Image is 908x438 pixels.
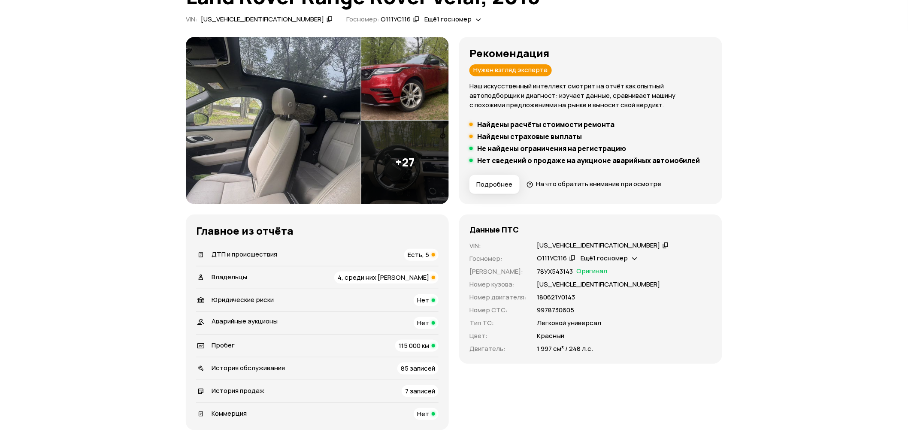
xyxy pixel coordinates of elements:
div: [US_VEHICLE_IDENTIFICATION_NUMBER] [537,241,660,250]
p: Госномер : [469,254,527,263]
p: 1 997 см³ / 248 л.с. [537,344,593,353]
span: Юридические риски [212,295,274,304]
span: Подробнее [476,180,512,189]
p: 78УХ543143 [537,267,573,276]
p: Красный [537,331,564,341]
p: Цвет : [469,331,527,341]
p: Номер СТС : [469,305,527,315]
span: Аварийные аукционы [212,317,278,326]
h5: Найдены страховые выплаты [477,132,582,141]
h4: Данные ПТС [469,225,519,234]
span: Владельцы [212,272,247,281]
span: ДТП и происшествия [212,250,277,259]
p: Наш искусственный интеллект смотрит на отчёт как опытный автоподборщик и диагност: изучает данные... [469,82,712,110]
p: 9978730605 [537,305,574,315]
p: Двигатель : [469,344,527,353]
div: О111УС116 [381,15,411,24]
span: История обслуживания [212,363,285,372]
div: О111УС116 [537,254,567,263]
span: Госномер: [346,15,379,24]
h3: Рекомендация [469,47,712,59]
p: Номер кузова : [469,280,527,289]
p: [PERSON_NAME] : [469,267,527,276]
button: Подробнее [469,175,520,194]
h5: Найдены расчёты стоимости ремонта [477,120,614,129]
span: История продаж [212,386,264,395]
h5: Не найдены ограничения на регистрацию [477,144,626,153]
div: [US_VEHICLE_IDENTIFICATION_NUMBER] [201,15,324,24]
span: Ещё 1 госномер [581,254,628,263]
div: Нужен взгляд эксперта [469,64,552,76]
span: Нет [417,318,429,327]
span: 115 000 км [399,341,429,350]
p: Номер двигателя : [469,293,527,302]
span: VIN : [186,15,197,24]
span: Нет [417,296,429,305]
p: Тип ТС : [469,318,527,328]
span: Пробег [212,341,235,350]
span: Коммерция [212,409,247,418]
span: Ещё 1 госномер [424,15,472,24]
p: VIN : [469,241,527,251]
span: 4, среди них [PERSON_NAME] [338,273,429,282]
span: Нет [417,409,429,418]
a: На что обратить внимание при осмотре [527,179,661,188]
span: Оригинал [576,267,607,276]
p: Легковой универсал [537,318,601,328]
p: [US_VEHICLE_IDENTIFICATION_NUMBER] [537,280,660,289]
span: На что обратить внимание при осмотре [536,179,661,188]
p: 180621У0143 [537,293,575,302]
h3: Главное из отчёта [196,225,439,237]
span: 85 записей [401,364,435,373]
span: 7 записей [405,387,435,396]
h5: Нет сведений о продаже на аукционе аварийных автомобилей [477,156,700,165]
span: Есть, 5 [408,250,429,259]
